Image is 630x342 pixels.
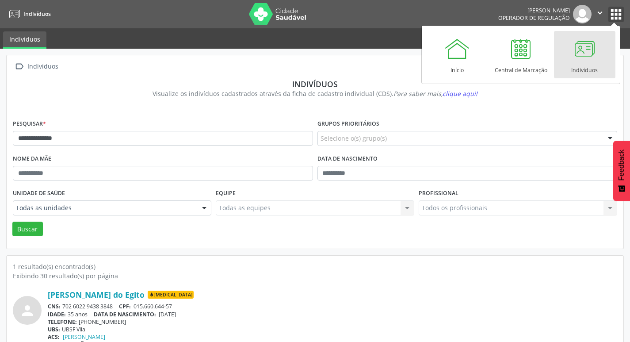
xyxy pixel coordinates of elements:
[498,14,570,22] span: Operador de regulação
[48,303,61,310] span: CNS:
[419,187,458,200] label: Profissional
[48,290,145,300] a: [PERSON_NAME] do Egito
[48,311,617,318] div: 35 anos
[48,311,66,318] span: IDADE:
[23,10,51,18] span: Indivíduos
[317,117,379,131] label: Grupos prioritários
[16,204,193,212] span: Todas as unidades
[13,262,617,271] div: 1 resultado(s) encontrado(s)
[13,60,60,73] a:  Indivíduos
[159,311,176,318] span: [DATE]
[6,7,51,21] a: Indivíduos
[12,222,43,237] button: Buscar
[48,318,617,326] div: [PHONE_NUMBER]
[134,303,172,310] span: 015.660.644-57
[427,31,488,78] a: Início
[19,89,611,98] div: Visualize os indivíduos cadastrados através da ficha de cadastro individual (CDS).
[592,5,608,23] button: 
[618,150,626,181] span: Feedback
[13,187,65,200] label: Unidade de saúde
[3,31,46,49] a: Indivíduos
[608,7,624,22] button: apps
[63,333,105,341] a: [PERSON_NAME]
[317,152,378,166] label: Data de nascimento
[490,31,552,78] a: Central de Marcação
[48,326,60,333] span: UBS:
[443,89,477,98] span: clique aqui!
[595,8,605,18] i: 
[26,60,60,73] div: Indivíduos
[48,326,617,333] div: UBSF Vila
[13,152,51,166] label: Nome da mãe
[613,141,630,201] button: Feedback - Mostrar pesquisa
[13,117,46,131] label: Pesquisar
[19,79,611,89] div: Indivíduos
[48,318,77,326] span: TELEFONE:
[119,303,131,310] span: CPF:
[13,271,617,281] div: Exibindo 30 resultado(s) por página
[48,303,617,310] div: 702 6022 9438 3848
[498,7,570,14] div: [PERSON_NAME]
[148,291,194,299] span: [MEDICAL_DATA]
[393,89,477,98] i: Para saber mais,
[13,60,26,73] i: 
[48,333,60,341] span: ACS:
[94,311,156,318] span: DATA DE NASCIMENTO:
[554,31,615,78] a: Indivíduos
[216,187,236,200] label: Equipe
[573,5,592,23] img: img
[321,134,387,143] span: Selecione o(s) grupo(s)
